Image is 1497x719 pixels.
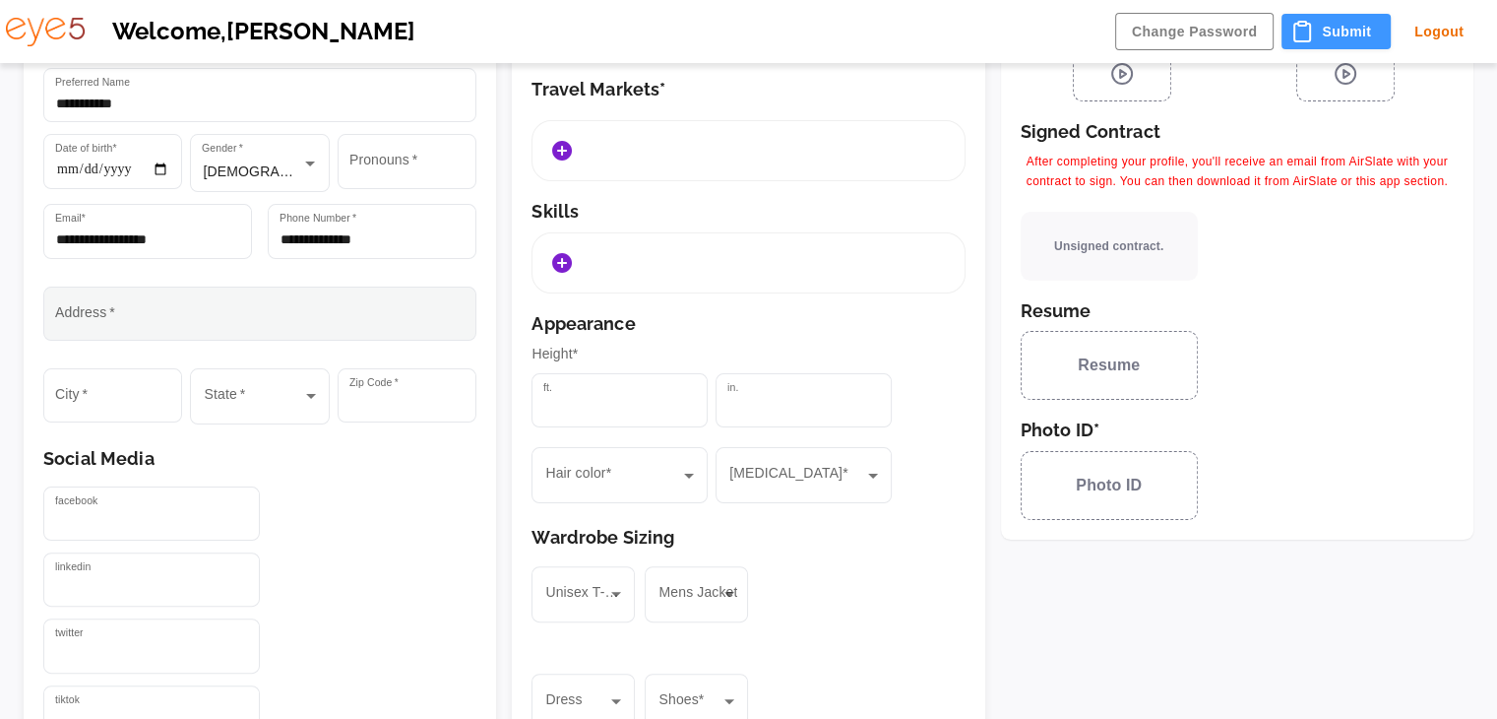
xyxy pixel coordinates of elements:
[542,243,582,283] button: Add Skills
[1021,300,1454,322] h6: Resume
[531,344,965,365] p: Height*
[1078,354,1140,377] span: Resume
[191,135,328,191] div: [DEMOGRAPHIC_DATA]
[531,527,965,549] h6: Wardrobe Sizing
[1076,474,1142,497] span: Photo ID
[55,75,130,90] label: Preferred Name
[6,18,85,46] img: eye5
[349,375,399,390] label: Zip Code
[280,211,356,226] label: Phone Number
[531,79,965,100] h6: Travel Markets*
[1399,14,1479,50] button: Logout
[202,141,243,156] label: Gender
[43,448,476,470] h6: Social Media
[55,493,97,508] label: facebook
[1054,237,1163,255] span: Unsigned contract.
[1281,14,1391,50] button: Submit
[55,211,86,226] label: Email*
[542,131,582,170] button: Add Markets
[543,380,552,395] label: ft.
[531,201,965,223] h6: Skills
[1021,153,1454,192] span: After completing your profile, you'll receive an email from AirSlate with your contract to sign. ...
[55,692,80,707] label: tiktok
[1021,420,1454,441] h6: Photo ID*
[1021,121,1454,143] h6: Signed Contract
[727,380,738,395] label: in.
[531,313,965,335] h6: Appearance
[55,559,91,574] label: linkedin
[55,625,84,640] label: twitter
[55,141,117,156] label: Date of birth*
[1115,13,1274,51] button: Change Password
[112,18,1088,46] h5: Welcome, [PERSON_NAME]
